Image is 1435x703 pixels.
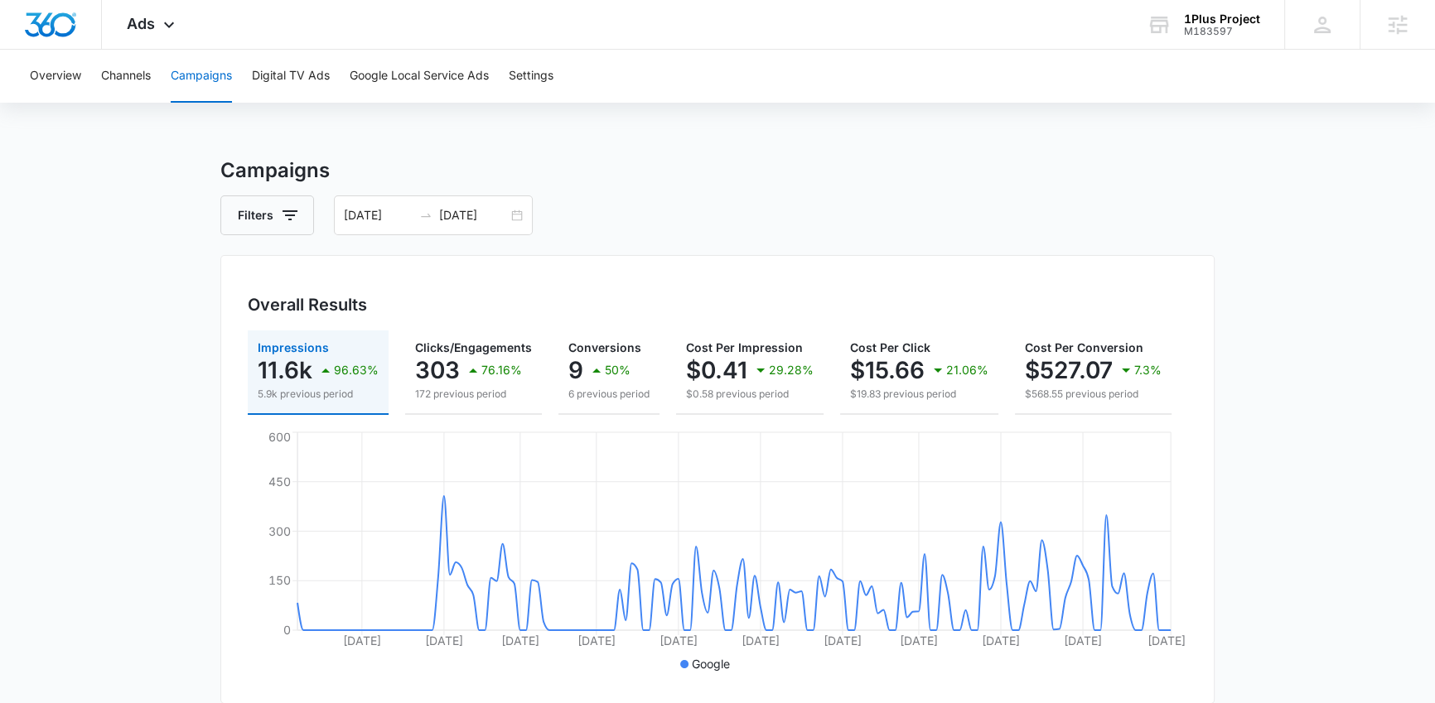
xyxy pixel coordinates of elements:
span: Cost Per Conversion [1025,340,1143,354]
p: $19.83 previous period [850,387,988,402]
span: Clicks/Engagements [415,340,532,354]
span: Ads [127,15,155,32]
div: account name [1184,12,1260,26]
p: 96.63% [334,364,379,376]
p: $0.58 previous period [686,387,814,402]
p: 50% [605,364,631,376]
tspan: [DATE] [742,633,780,648]
button: Filters [220,195,314,235]
h3: Overall Results [248,292,367,317]
span: Cost Per Click [850,340,930,354]
input: End date [439,206,508,224]
button: Digital TV Ads [252,50,330,103]
tspan: [DATE] [660,633,698,648]
span: Conversions [568,340,641,354]
tspan: 450 [268,474,291,489]
tspan: [DATE] [982,633,1020,648]
p: $0.41 [686,357,747,383]
h3: Campaigns [220,156,1215,185]
p: $15.66 [850,357,925,383]
tspan: 600 [268,429,291,443]
tspan: [DATE] [425,633,463,648]
button: Overview [30,50,81,103]
span: Cost Per Impression [686,340,803,354]
p: 7.3% [1134,364,1162,376]
tspan: 150 [268,573,291,587]
span: swap-right [419,209,432,222]
p: 11.6k [258,357,312,383]
button: Google Local Service Ads [350,50,489,103]
button: Settings [509,50,553,103]
p: 21.06% [946,364,988,376]
p: 29.28% [769,364,814,376]
tspan: [DATE] [1064,633,1102,648]
tspan: [DATE] [824,633,862,648]
p: 5.9k previous period [258,387,379,402]
p: 9 [568,357,583,383]
p: 172 previous period [415,387,532,402]
div: account id [1184,26,1260,37]
p: 6 previous period [568,387,650,402]
button: Campaigns [171,50,232,103]
tspan: 0 [283,623,291,637]
p: Google [692,655,730,672]
p: 76.16% [481,364,522,376]
span: to [419,209,432,222]
p: $527.07 [1025,357,1113,383]
button: Channels [101,50,151,103]
tspan: 300 [268,523,291,537]
tspan: [DATE] [900,633,938,648]
tspan: [DATE] [343,633,381,648]
p: 303 [415,357,460,383]
span: Impressions [258,340,329,354]
p: $568.55 previous period [1025,387,1162,402]
tspan: [DATE] [1148,633,1186,648]
tspan: [DATE] [501,633,539,648]
tspan: [DATE] [577,633,616,648]
input: Start date [344,206,413,224]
